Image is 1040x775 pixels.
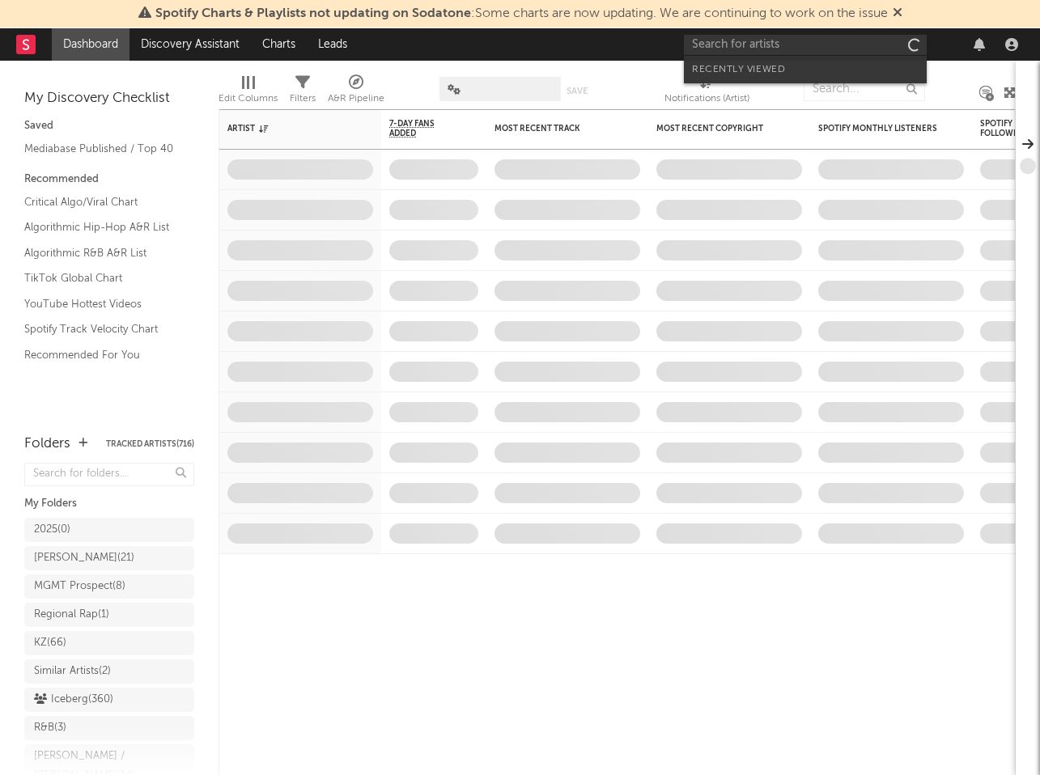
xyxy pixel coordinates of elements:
[24,116,194,136] div: Saved
[980,119,1037,138] div: Spotify Followers
[24,574,194,599] a: MGMT Prospect(8)
[24,603,194,627] a: Regional Rap(1)
[24,218,178,236] a: Algorithmic Hip-Hop A&R List
[34,690,113,709] div: Iceberg ( 360 )
[24,346,178,364] a: Recommended For You
[34,633,66,653] div: KZ ( 66 )
[219,69,278,116] div: Edit Columns
[24,659,194,684] a: Similar Artists(2)
[34,605,109,625] div: Regional Rap ( 1 )
[495,124,616,133] div: Most Recent Track
[24,269,178,287] a: TikTok Global Chart
[24,295,178,313] a: YouTube Hottest Videos
[34,577,125,596] div: MGMT Prospect ( 8 )
[219,89,278,108] div: Edit Columns
[893,7,902,20] span: Dismiss
[24,494,194,514] div: My Folders
[24,546,194,570] a: [PERSON_NAME](21)
[328,89,384,108] div: A&R Pipeline
[24,193,178,211] a: Critical Algo/Viral Chart
[389,119,454,138] span: 7-Day Fans Added
[106,440,194,448] button: Tracked Artists(716)
[227,124,349,133] div: Artist
[290,69,316,116] div: Filters
[34,662,111,681] div: Similar Artists ( 2 )
[34,548,134,568] div: [PERSON_NAME] ( 21 )
[290,89,316,108] div: Filters
[307,28,359,61] a: Leads
[567,87,588,95] button: Save
[24,140,178,158] a: Mediabase Published / Top 40
[664,89,749,108] div: Notifications (Artist)
[24,688,194,712] a: Iceberg(360)
[129,28,251,61] a: Discovery Assistant
[251,28,307,61] a: Charts
[52,28,129,61] a: Dashboard
[24,244,178,262] a: Algorithmic R&B A&R List
[664,69,749,116] div: Notifications (Artist)
[24,631,194,655] a: KZ(66)
[34,520,70,540] div: 2025 ( 0 )
[328,69,384,116] div: A&R Pipeline
[656,124,778,133] div: Most Recent Copyright
[155,7,471,20] span: Spotify Charts & Playlists not updating on Sodatone
[24,518,194,542] a: 2025(0)
[692,60,919,79] div: Recently Viewed
[34,718,66,738] div: R&B ( 3 )
[24,716,194,740] a: R&B(3)
[24,434,70,454] div: Folders
[155,7,888,20] span: : Some charts are now updating. We are continuing to work on the issue
[804,77,925,101] input: Search...
[24,170,194,189] div: Recommended
[684,35,927,55] input: Search for artists
[24,89,194,108] div: My Discovery Checklist
[24,320,178,338] a: Spotify Track Velocity Chart
[24,463,194,486] input: Search for folders...
[818,124,940,133] div: Spotify Monthly Listeners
